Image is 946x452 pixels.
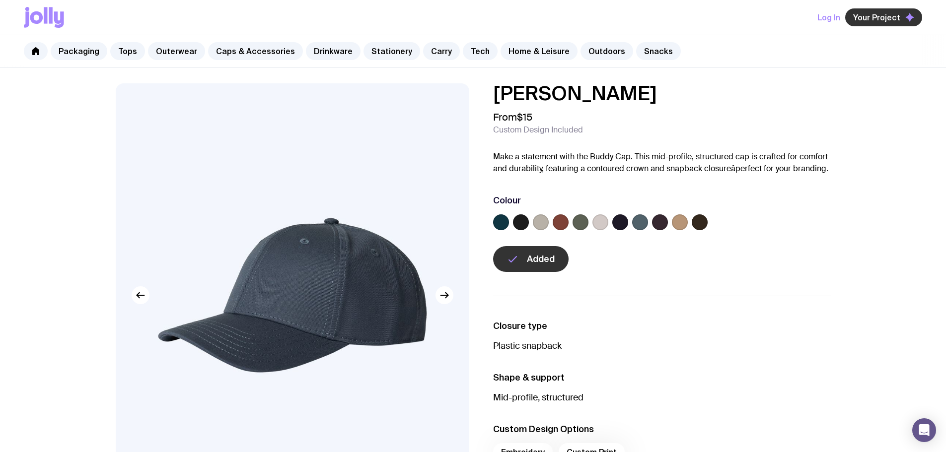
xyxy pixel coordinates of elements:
a: Packaging [51,42,107,60]
button: Your Project [845,8,922,26]
div: Open Intercom Messenger [912,418,936,442]
a: Outerwear [148,42,205,60]
span: Added [527,253,555,265]
a: Carry [423,42,460,60]
a: Home & Leisure [501,42,578,60]
span: From [493,111,532,123]
h3: Closure type [493,320,831,332]
h3: Custom Design Options [493,423,831,435]
h3: Colour [493,194,521,206]
a: Stationery [364,42,420,60]
p: Plastic snapback [493,340,831,352]
h1: [PERSON_NAME] [493,83,831,103]
a: Outdoors [581,42,633,60]
a: Tops [110,42,145,60]
p: Make a statement with the Buddy Cap. This mid-profile, structured cap is crafted for comfort and ... [493,151,831,175]
p: Mid-profile, structured [493,391,831,403]
a: Tech [463,42,498,60]
a: Caps & Accessories [208,42,303,60]
button: Added [493,246,569,272]
a: Drinkware [306,42,361,60]
span: $15 [517,111,532,124]
span: Custom Design Included [493,125,583,135]
button: Log In [817,8,840,26]
a: Snacks [636,42,681,60]
h3: Shape & support [493,372,831,384]
span: Your Project [853,12,900,22]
